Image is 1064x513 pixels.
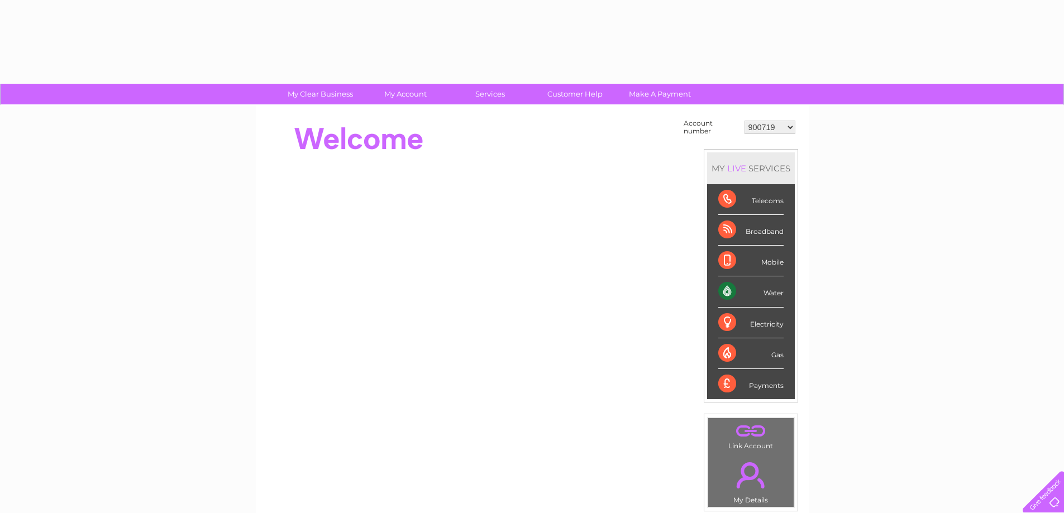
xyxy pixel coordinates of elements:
[359,84,451,104] a: My Account
[274,84,366,104] a: My Clear Business
[529,84,621,104] a: Customer Help
[614,84,706,104] a: Make A Payment
[718,338,784,369] div: Gas
[708,418,794,453] td: Link Account
[718,246,784,276] div: Mobile
[711,456,791,495] a: .
[718,369,784,399] div: Payments
[718,184,784,215] div: Telecoms
[718,215,784,246] div: Broadband
[711,421,791,440] a: .
[681,117,742,138] td: Account number
[718,276,784,307] div: Water
[708,453,794,507] td: My Details
[707,152,795,184] div: MY SERVICES
[725,163,748,174] div: LIVE
[718,308,784,338] div: Electricity
[444,84,536,104] a: Services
